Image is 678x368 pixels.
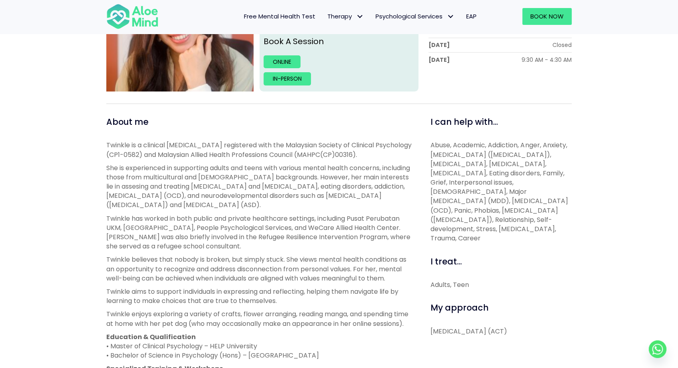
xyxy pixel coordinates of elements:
a: EAP [460,8,483,25]
p: Abuse, Academic, Addiction, Anger, Anxiety, [MEDICAL_DATA] ([MEDICAL_DATA]), [MEDICAL_DATA], [MED... [430,140,572,243]
a: Free Mental Health Test [238,8,321,25]
p: Twinkle has worked in both public and private healthcare settings, including Pusat Perubatan UKM,... [106,214,412,251]
span: Therapy [327,12,363,20]
span: Therapy: submenu [354,11,365,22]
p: Twinkle believes that nobody is broken, but simply stuck. She views mental health conditions as a... [106,255,412,283]
div: Closed [552,41,572,49]
div: 9:30 AM - 4:30 AM [522,56,572,64]
span: EAP [466,12,477,20]
span: Psychological Services: submenu [445,11,456,22]
a: TherapyTherapy: submenu [321,8,369,25]
a: In-person [264,72,311,85]
strong: Education & Qualification [106,332,196,342]
p: Twinkle aims to support individuals in expressing and reflecting, helping them navigate life by l... [106,287,412,305]
span: Psychological Services [376,12,454,20]
p: Twinkle is a clinical [MEDICAL_DATA] registered with the Malaysian Society of Clinical Psychology... [106,140,412,159]
span: I treat... [430,256,462,267]
span: I can help with... [430,116,498,128]
span: Free Mental Health Test [244,12,315,20]
span: About me [106,116,148,128]
div: Adults, Teen [430,280,572,289]
p: [MEDICAL_DATA] (ACT) [430,327,572,336]
nav: Menu [169,8,483,25]
p: • Master of Clinical Psychology – HELP University • Bachelor of Science in Psychology (Hons) – [G... [106,332,412,360]
p: She is experienced in supporting adults and teens with various mental health concerns, including ... [106,163,412,210]
p: Book A Session [264,36,415,47]
a: Whatsapp [649,340,666,358]
div: [DATE] [428,41,450,49]
p: Twinkle enjoys exploring a variety of crafts, flower arranging, reading manga, and spending time ... [106,309,412,328]
a: Book Now [522,8,572,25]
a: Online [264,55,300,68]
span: My approach [430,302,489,313]
div: [DATE] [428,56,450,64]
img: Aloe mind Logo [106,3,158,30]
a: Psychological ServicesPsychological Services: submenu [369,8,460,25]
span: Book Now [530,12,564,20]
